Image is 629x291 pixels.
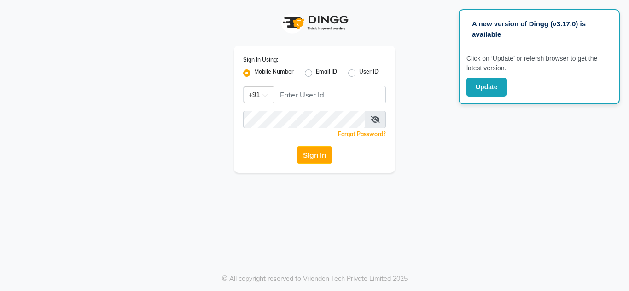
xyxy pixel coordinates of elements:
[466,78,507,97] button: Update
[243,111,365,128] input: Username
[466,54,612,73] p: Click on ‘Update’ or refersh browser to get the latest version.
[278,9,351,36] img: logo1.svg
[338,131,386,137] a: Forgot Password?
[243,56,278,64] label: Sign In Using:
[297,146,332,164] button: Sign In
[316,68,337,79] label: Email ID
[254,68,294,79] label: Mobile Number
[359,68,379,79] label: User ID
[274,86,386,103] input: Username
[472,19,606,40] p: A new version of Dingg (v3.17.0) is available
